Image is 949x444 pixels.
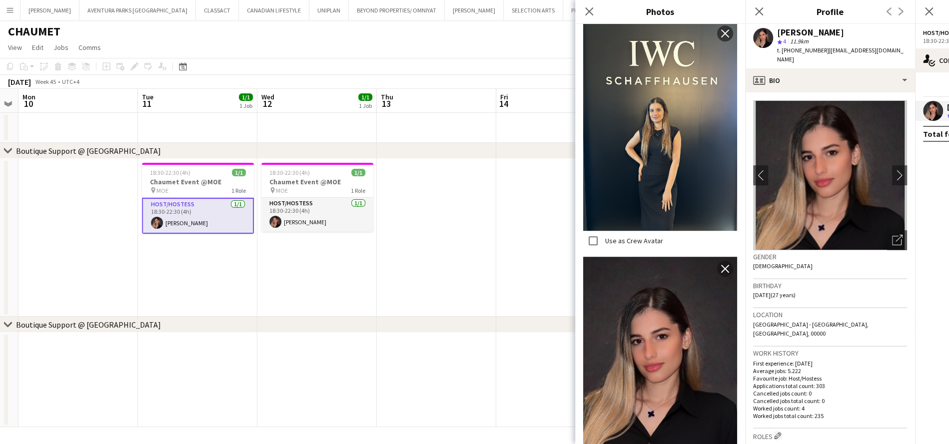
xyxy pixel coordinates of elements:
[261,198,373,232] app-card-role: Host/Hostess1/118:30-22:30 (4h)[PERSON_NAME]
[753,252,907,261] h3: Gender
[260,98,274,109] span: 12
[753,321,869,337] span: [GEOGRAPHIC_DATA] - [GEOGRAPHIC_DATA], [GEOGRAPHIC_DATA], 00000
[32,43,43,52] span: Edit
[358,93,372,101] span: 1/1
[22,92,35,101] span: Mon
[745,5,915,18] h3: Profile
[16,146,161,156] div: Boutique Support @ [GEOGRAPHIC_DATA]
[777,46,904,63] span: | [EMAIL_ADDRESS][DOMAIN_NAME]
[499,98,508,109] span: 14
[603,236,663,245] label: Use as Crew Avatar
[142,177,254,186] h3: Chaumet Event @MOE
[777,28,844,37] div: [PERSON_NAME]
[575,5,745,18] h3: Photos
[16,320,161,330] div: Boutique Support @ [GEOGRAPHIC_DATA]
[62,78,79,85] div: UTC+4
[20,0,79,20] button: [PERSON_NAME]
[753,412,907,420] p: Worked jobs total count: 235
[21,98,35,109] span: 10
[753,367,907,375] p: Average jobs: 5.222
[783,37,786,45] span: 4
[753,382,907,390] p: Applications total count: 303
[8,24,60,39] h1: CHAUMET
[583,21,737,231] img: Crew photo 1119792
[239,0,309,20] button: CANADIAN LIFESTYLE
[753,310,907,319] h3: Location
[150,169,190,176] span: 18:30-22:30 (4h)
[381,92,393,101] span: Thu
[231,187,246,194] span: 1 Role
[359,102,372,109] div: 1 Job
[79,0,196,20] button: AVENTURA PARKS [GEOGRAPHIC_DATA]
[504,0,563,20] button: SELECTION ARTS
[140,98,153,109] span: 11
[28,41,47,54] a: Edit
[142,198,254,234] app-card-role: Host/Hostess1/118:30-22:30 (4h)[PERSON_NAME]
[753,390,907,397] p: Cancelled jobs count: 0
[500,92,508,101] span: Fri
[49,41,72,54] a: Jobs
[753,281,907,290] h3: Birthday
[142,92,153,101] span: Tue
[349,0,445,20] button: BEYOND PROPERTIES/ OMNIYAT
[261,163,373,232] app-job-card: 18:30-22:30 (4h)1/1Chaumet Event @MOE MOE1 RoleHost/Hostess1/118:30-22:30 (4h)[PERSON_NAME]
[753,431,907,441] h3: Roles
[753,291,796,299] span: [DATE] (27 years)
[753,349,907,358] h3: Work history
[777,46,829,54] span: t. [PHONE_NUMBER]
[753,397,907,405] p: Cancelled jobs total count: 0
[753,262,813,270] span: [DEMOGRAPHIC_DATA]
[563,0,590,20] button: PIXL
[239,93,253,101] span: 1/1
[351,169,365,176] span: 1/1
[261,177,373,186] h3: Chaumet Event @MOE
[753,100,907,250] img: Crew avatar or photo
[232,169,246,176] span: 1/1
[33,78,58,85] span: Week 45
[788,37,811,45] span: 11.9km
[8,77,31,87] div: [DATE]
[261,92,274,101] span: Wed
[276,187,288,194] span: MOE
[309,0,349,20] button: UNIPLAN
[196,0,239,20] button: CLASSACT
[351,187,365,194] span: 1 Role
[4,41,26,54] a: View
[53,43,68,52] span: Jobs
[156,187,168,194] span: MOE
[142,163,254,234] app-job-card: 18:30-22:30 (4h)1/1Chaumet Event @MOE MOE1 RoleHost/Hostess1/118:30-22:30 (4h)[PERSON_NAME]
[269,169,310,176] span: 18:30-22:30 (4h)
[887,230,907,250] div: Open photos pop-in
[753,360,907,367] p: First experience: [DATE]
[745,68,915,92] div: Bio
[445,0,504,20] button: [PERSON_NAME]
[239,102,252,109] div: 1 Job
[74,41,105,54] a: Comms
[753,375,907,382] p: Favourite job: Host/Hostess
[78,43,101,52] span: Comms
[379,98,393,109] span: 13
[753,405,907,412] p: Worked jobs count: 4
[8,43,22,52] span: View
